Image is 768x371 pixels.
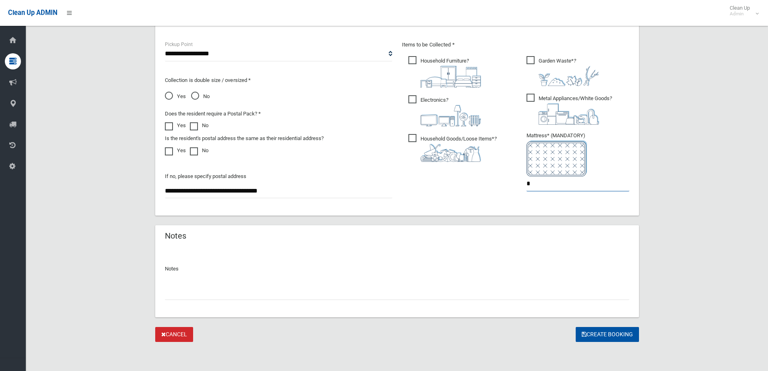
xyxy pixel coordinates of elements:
label: If no, please specify postal address [165,172,246,181]
header: Notes [155,228,196,244]
span: Yes [165,92,186,101]
label: Is the resident's postal address the same as their residential address? [165,134,324,143]
label: Does the resident require a Postal Pack? * [165,109,261,119]
i: ? [420,97,481,126]
label: No [190,146,208,155]
p: Notes [165,264,629,274]
i: ? [539,95,612,125]
img: 36c1b0289cb1767239cdd3de9e694f19.png [539,103,599,125]
span: Clean Up [726,5,758,17]
i: ? [420,136,497,162]
label: Yes [165,121,186,130]
label: No [190,121,208,130]
img: 394712a680b73dbc3d2a6a3a7ffe5a07.png [420,105,481,126]
img: 4fd8a5c772b2c999c83690221e5242e0.png [539,66,599,86]
a: Cancel [155,327,193,342]
i: ? [420,58,481,88]
span: Metal Appliances/White Goods [527,94,612,125]
span: Household Furniture [408,56,481,88]
label: Yes [165,146,186,155]
p: Collection is double size / oversized * [165,75,392,85]
i: ? [539,58,599,86]
img: e7408bece873d2c1783593a074e5cb2f.png [527,140,587,176]
span: No [191,92,210,101]
span: Garden Waste* [527,56,599,86]
button: Create Booking [576,327,639,342]
span: Electronics [408,95,481,126]
span: Mattress* (MANDATORY) [527,132,629,176]
p: Items to be Collected * [402,40,629,50]
span: Household Goods/Loose Items* [408,134,497,162]
img: b13cc3517677393f34c0a387616ef184.png [420,144,481,162]
img: aa9efdbe659d29b613fca23ba79d85cb.png [420,66,481,88]
span: Clean Up ADMIN [8,9,57,17]
small: Admin [730,11,750,17]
